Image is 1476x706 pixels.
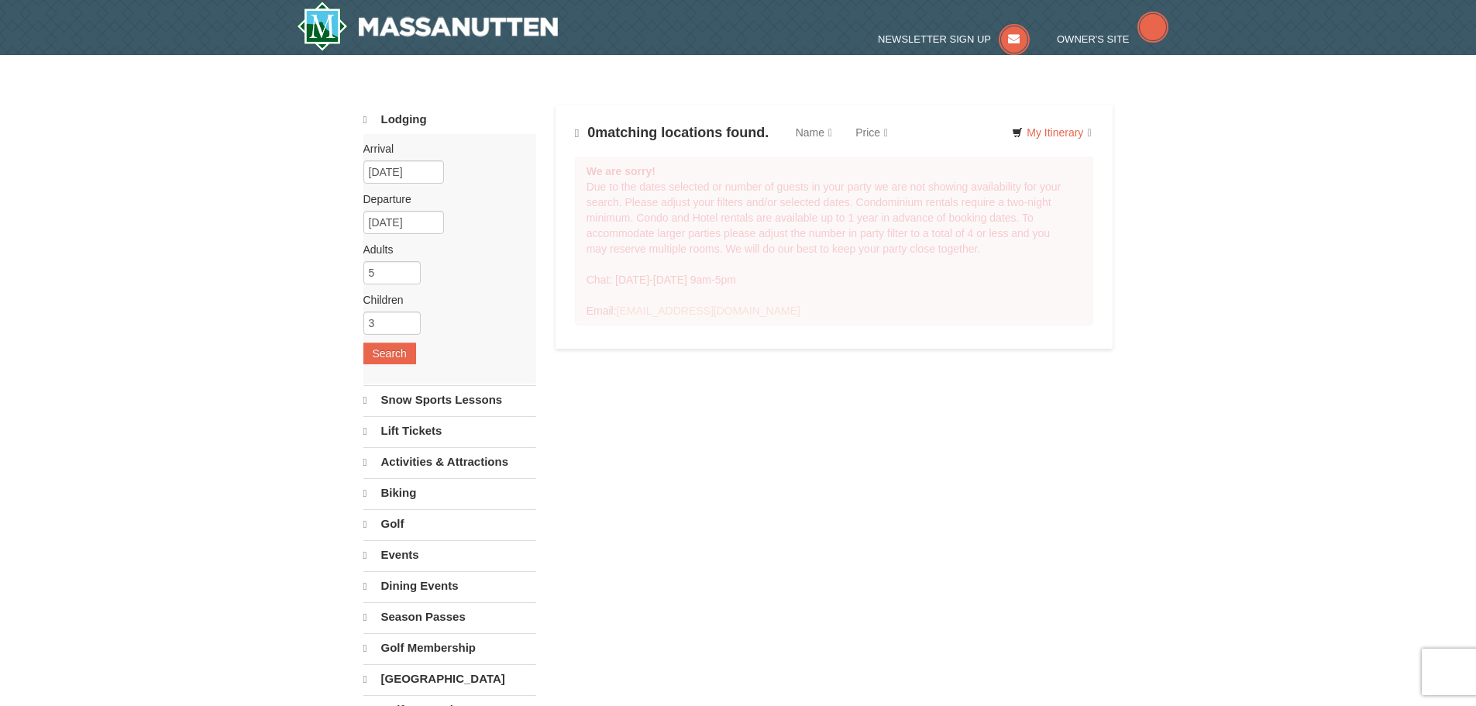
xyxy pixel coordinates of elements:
a: Biking [363,478,536,508]
a: Lodging [363,105,536,134]
a: Newsletter Sign Up [878,33,1030,45]
a: Snow Sports Lessons [363,385,536,415]
button: Search [363,343,416,364]
a: Owner's Site [1057,33,1168,45]
a: Activities & Attractions [363,447,536,477]
label: Adults [363,242,525,257]
a: Dining Events [363,571,536,601]
a: Golf Membership [363,633,536,663]
span: Newsletter Sign Up [878,33,991,45]
strong: We are sorry! [587,165,655,177]
a: Season Passes [363,602,536,632]
label: Departure [363,191,525,207]
label: Children [363,292,525,308]
a: [GEOGRAPHIC_DATA] [363,664,536,694]
img: Massanutten Resort Logo [297,2,559,51]
a: Price [844,117,900,148]
a: Events [363,540,536,570]
a: Massanutten Resort [297,2,559,51]
a: [EMAIL_ADDRESS][DOMAIN_NAME] [617,305,800,317]
span: Owner's Site [1057,33,1130,45]
a: My Itinerary [1002,121,1101,144]
label: Arrival [363,141,525,157]
a: Lift Tickets [363,416,536,446]
div: Due to the dates selected or number of guests in your party we are not showing availability for y... [575,157,1094,325]
a: Golf [363,509,536,539]
a: Name [784,117,844,148]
